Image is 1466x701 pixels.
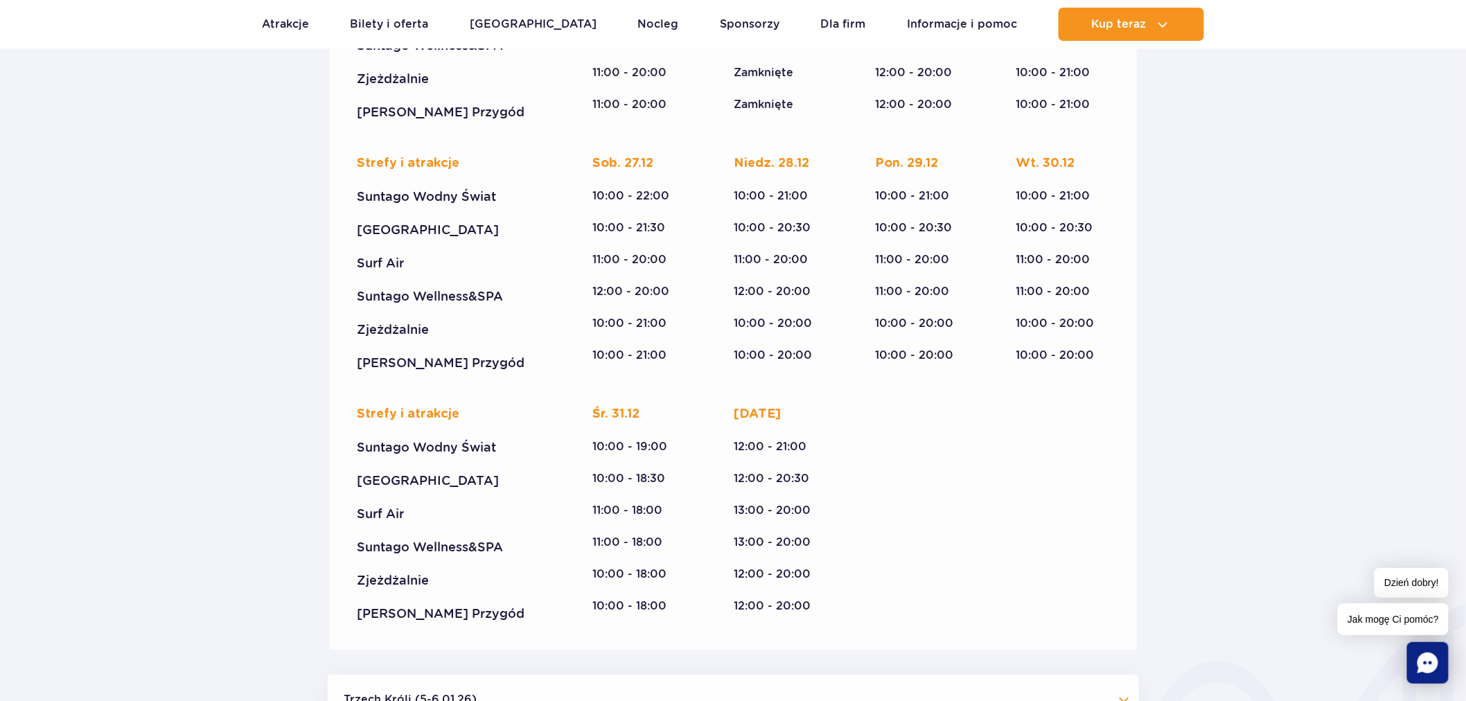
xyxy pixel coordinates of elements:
div: 10:00 - 22:00 [593,188,686,204]
div: 11:00 - 20:00 [593,252,686,267]
div: 12:00 - 20:00 [734,598,827,614]
a: Atrakcje [262,8,309,41]
div: 12:00 - 20:00 [734,567,827,582]
div: 10:00 - 19:00 [593,439,686,454]
div: 10:00 - 20:00 [1016,348,1109,363]
div: Śr. 31.12 [593,406,686,423]
div: 10:00 - 21:00 [734,188,827,204]
div: 12:00 - 20:00 [734,284,827,299]
div: 10:00 - 20:00 [875,348,968,363]
div: [DATE] [734,406,827,423]
div: 11:00 - 20:00 [593,65,686,80]
div: 10:00 - 21:30 [593,220,686,236]
div: [PERSON_NAME] Przygód [357,605,545,622]
button: Kup teraz [1059,8,1204,41]
div: Zjeżdżalnie [357,572,545,589]
div: [GEOGRAPHIC_DATA] [357,222,545,238]
div: 11:00 - 20:00 [1016,284,1109,299]
a: Dla firm [821,8,866,41]
div: Strefy i atrakcje [357,155,545,172]
div: 10:00 - 21:00 [1016,97,1109,112]
div: 12:00 - 20:00 [875,97,968,112]
div: 10:00 - 18:00 [593,567,686,582]
div: 10:00 - 21:00 [1016,65,1109,80]
div: 10:00 - 20:30 [875,220,968,236]
a: Bilety i oferta [351,8,429,41]
div: 10:00 - 20:30 [734,220,827,236]
div: 12:00 - 20:30 [734,471,827,486]
span: Kup teraz [1091,18,1146,30]
div: [GEOGRAPHIC_DATA] [357,472,545,489]
div: Zjeżdżalnie [357,71,545,87]
div: 12:00 - 20:00 [593,284,686,299]
div: Zamknięte [734,97,827,112]
div: 12:00 - 20:00 [875,65,968,80]
div: 10:00 - 18:30 [593,471,686,486]
div: 11:00 - 18:00 [593,535,686,550]
div: 10:00 - 20:00 [734,316,827,331]
div: Sob. 27.12 [593,155,686,172]
div: Suntago Wodny Świat [357,439,545,456]
div: 10:00 - 20:00 [1016,316,1109,331]
div: 11:00 - 18:00 [593,503,686,518]
div: Surf Air [357,506,545,522]
div: Wt. 30.12 [1016,155,1109,172]
div: 11:00 - 20:00 [875,252,968,267]
div: 13:00 - 20:00 [734,535,827,550]
div: Suntago Wellness&SPA [357,539,545,556]
a: Informacje i pomoc [907,8,1017,41]
div: 10:00 - 21:00 [875,188,968,204]
div: [PERSON_NAME] Przygód [357,355,545,371]
div: 10:00 - 21:00 [593,348,686,363]
div: 10:00 - 21:00 [593,316,686,331]
span: Dzień dobry! [1375,568,1449,598]
div: Surf Air [357,255,545,272]
div: Suntago Wodny Świat [357,188,545,205]
div: 10:00 - 20:00 [734,348,827,363]
div: 10:00 - 20:00 [875,316,968,331]
a: [GEOGRAPHIC_DATA] [470,8,597,41]
div: [PERSON_NAME] Przygód [357,104,545,121]
div: 12:00 - 21:00 [734,439,827,454]
div: 10:00 - 20:30 [1016,220,1109,236]
div: Niedz. 28.12 [734,155,827,172]
a: Nocleg [638,8,679,41]
div: 13:00 - 20:00 [734,503,827,518]
div: 11:00 - 20:00 [734,252,827,267]
span: Jak mogę Ci pomóc? [1338,603,1449,635]
div: Zamknięte [734,65,827,80]
div: Strefy i atrakcje [357,406,545,423]
div: 10:00 - 21:00 [1016,188,1109,204]
div: 10:00 - 18:00 [593,598,686,614]
div: Chat [1407,642,1449,684]
div: Suntago Wellness&SPA [357,288,545,305]
div: Zjeżdżalnie [357,321,545,338]
div: Pon. 29.12 [875,155,968,172]
div: 11:00 - 20:00 [593,97,686,112]
div: 11:00 - 20:00 [875,284,968,299]
div: 11:00 - 20:00 [1016,252,1109,267]
a: Sponsorzy [720,8,779,41]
